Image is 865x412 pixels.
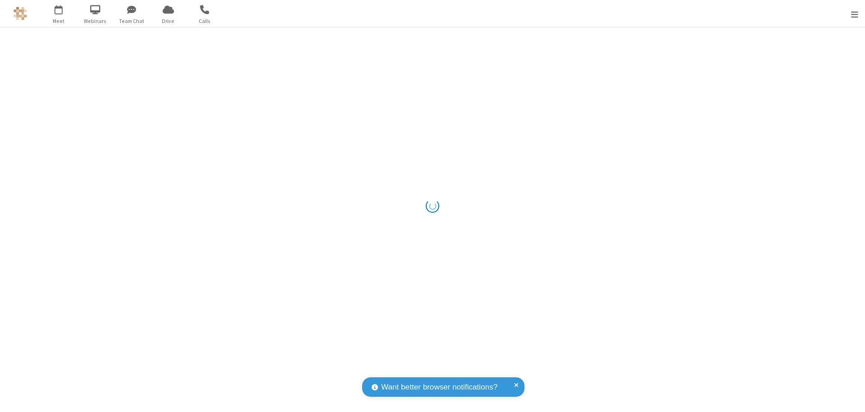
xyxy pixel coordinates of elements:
[151,17,185,25] span: Drive
[115,17,149,25] span: Team Chat
[14,7,27,20] img: QA Selenium DO NOT DELETE OR CHANGE
[78,17,112,25] span: Webinars
[42,17,76,25] span: Meet
[381,381,497,393] span: Want better browser notifications?
[188,17,222,25] span: Calls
